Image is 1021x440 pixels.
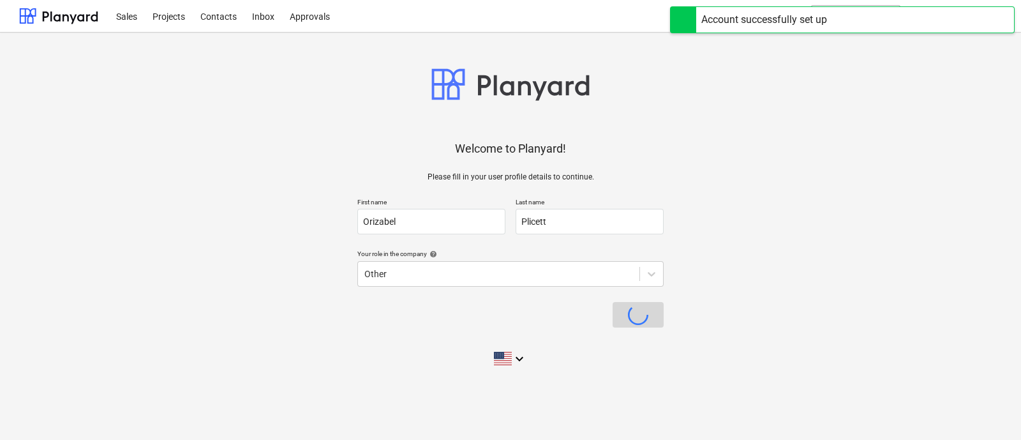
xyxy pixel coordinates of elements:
p: Last name [516,198,664,209]
p: First name [357,198,505,209]
div: Widget de chat [957,379,1021,440]
input: Last name [516,209,664,234]
iframe: Chat Widget [957,379,1021,440]
i: keyboard_arrow_down [512,351,527,367]
div: Your role in the company [357,250,664,258]
span: help [427,250,437,258]
p: Welcome to Planyard! [455,141,566,156]
div: Account successfully set up [701,12,827,27]
input: First name [357,209,505,234]
p: Please fill in your user profile details to continue. [428,172,594,183]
